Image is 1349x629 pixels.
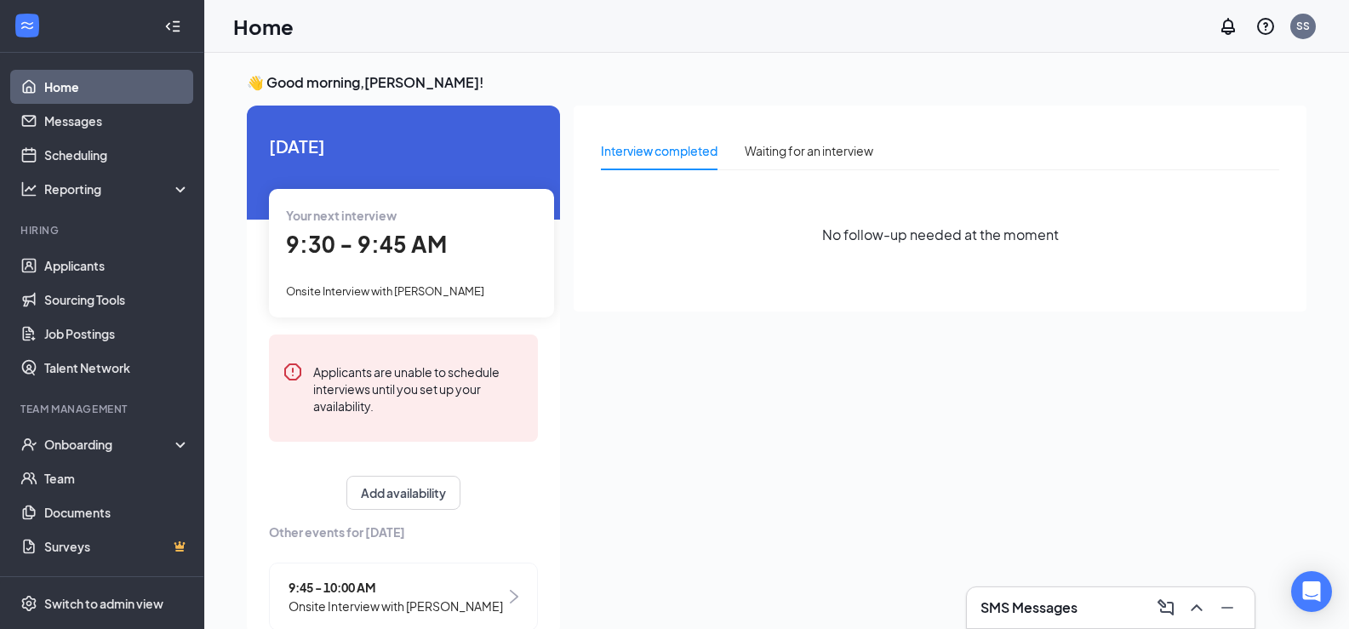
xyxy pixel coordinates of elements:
svg: Minimize [1217,598,1238,618]
button: ComposeMessage [1152,594,1180,621]
svg: UserCheck [20,436,37,453]
span: Onsite Interview with [PERSON_NAME] [286,284,484,298]
div: Switch to admin view [44,595,163,612]
div: Onboarding [44,436,175,453]
button: ChevronUp [1183,594,1210,621]
div: Applicants are unable to schedule interviews until you set up your availability. [313,362,524,415]
a: Applicants [44,249,190,283]
span: Your next interview [286,208,397,223]
div: Hiring [20,223,186,237]
h3: 👋 Good morning, [PERSON_NAME] ! [247,73,1306,92]
a: Home [44,70,190,104]
a: Talent Network [44,351,190,385]
div: Team Management [20,402,186,416]
span: 9:30 - 9:45 AM [286,230,447,258]
h3: SMS Messages [980,598,1077,617]
a: Messages [44,104,190,138]
span: 9:45 - 10:00 AM [289,578,503,597]
a: Sourcing Tools [44,283,190,317]
svg: Notifications [1218,16,1238,37]
span: [DATE] [269,133,538,159]
a: Scheduling [44,138,190,172]
svg: Collapse [164,18,181,35]
svg: ChevronUp [1186,598,1207,618]
span: Onsite Interview with [PERSON_NAME] [289,597,503,615]
svg: Error [283,362,303,382]
button: Add availability [346,476,460,510]
svg: Analysis [20,180,37,197]
a: SurveysCrown [44,529,190,563]
div: SS [1296,19,1310,33]
h1: Home [233,12,294,41]
div: Open Intercom Messenger [1291,571,1332,612]
svg: Settings [20,595,37,612]
svg: WorkstreamLogo [19,17,36,34]
button: Minimize [1214,594,1241,621]
svg: ComposeMessage [1156,598,1176,618]
div: Waiting for an interview [745,141,873,160]
span: Other events for [DATE] [269,523,538,541]
a: Documents [44,495,190,529]
a: Team [44,461,190,495]
div: Interview completed [601,141,717,160]
svg: QuestionInfo [1255,16,1276,37]
a: Job Postings [44,317,190,351]
div: Reporting [44,180,191,197]
span: No follow-up needed at the moment [822,224,1059,245]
